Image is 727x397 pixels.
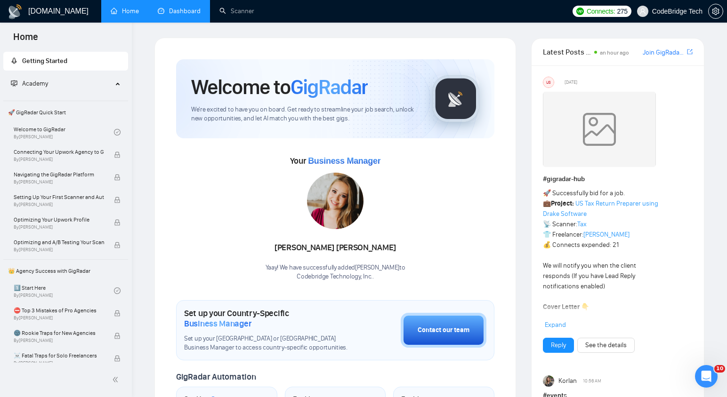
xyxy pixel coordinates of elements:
[587,6,615,16] span: Connects:
[14,202,104,207] span: By [PERSON_NAME]
[14,328,104,338] span: 🌚 Rookie Traps for New Agencies
[576,8,584,15] img: upwork-logo.png
[14,351,104,360] span: ☠️ Fatal Traps for Solo Freelancers
[708,4,723,19] button: setting
[577,338,635,353] button: See the details
[543,303,589,311] strong: Cover Letter 👇
[114,219,121,226] span: lock
[543,92,656,167] img: weqQh+iSagEgQAAAABJRU5ErkJggg==
[158,7,201,15] a: dashboardDashboard
[14,306,104,315] span: ⛔ Top 3 Mistakes of Pro Agencies
[639,8,646,15] span: user
[577,220,587,228] a: Tax
[266,263,405,281] div: Yaay! We have successfully added [PERSON_NAME] to
[112,375,121,384] span: double-left
[551,199,574,207] strong: Project:
[308,156,380,166] span: Business Manager
[219,7,254,15] a: searchScanner
[4,103,127,122] span: 🚀 GigRadar Quick Start
[114,333,121,339] span: lock
[14,179,104,185] span: By [PERSON_NAME]
[600,49,629,56] span: an hour ago
[708,8,723,15] a: setting
[543,174,693,184] h1: # gigradar-hub
[583,377,601,385] span: 10:56 AM
[114,174,121,181] span: lock
[114,355,121,362] span: lock
[551,340,566,350] a: Reply
[4,262,127,280] span: 👑 Agency Success with GigRadar
[3,52,128,71] li: Getting Started
[8,4,23,19] img: logo
[617,6,627,16] span: 275
[6,30,46,50] span: Home
[687,48,693,56] a: export
[114,287,121,294] span: check-circle
[543,375,554,387] img: Korlan
[11,79,48,87] span: Academy
[583,230,630,238] a: [PERSON_NAME]
[111,7,139,15] a: homeHome
[643,48,685,58] a: Join GigRadar Slack Community
[290,156,381,166] span: Your
[114,129,121,135] span: check-circle
[184,318,251,329] span: Business Manager
[266,272,405,281] p: Codebridge Technology, Inc. .
[14,360,104,366] span: By [PERSON_NAME]
[14,247,104,253] span: By [PERSON_NAME]
[14,192,104,202] span: Setting Up Your First Scanner and Auto-Bidder
[114,151,121,158] span: lock
[709,8,723,15] span: setting
[401,313,486,348] button: Contact our team
[114,310,121,317] span: lock
[184,334,354,352] span: Set up your [GEOGRAPHIC_DATA] or [GEOGRAPHIC_DATA] Business Manager to access country-specific op...
[191,105,417,123] span: We're excited to have you on board. Get ready to streamline your job search, unlock new opportuni...
[714,365,725,373] span: 10
[543,46,591,58] span: Latest Posts from the GigRadar Community
[114,197,121,203] span: lock
[545,321,566,329] span: Expand
[14,147,104,157] span: Connecting Your Upwork Agency to GigRadar
[14,315,104,321] span: By [PERSON_NAME]
[14,338,104,343] span: By [PERSON_NAME]
[191,74,368,100] h1: Welcome to
[291,74,368,100] span: GigRadar
[11,57,17,64] span: rocket
[22,79,48,87] span: Academy
[184,308,354,329] h1: Set up your Country-Specific
[14,170,104,179] span: Navigating the GigRadar Platform
[418,325,469,335] div: Contact our team
[14,215,104,224] span: Optimizing Your Upwork Profile
[307,173,363,229] img: 1686179495276-90.jpg
[14,280,114,301] a: 1️⃣ Start HereBy[PERSON_NAME]
[14,122,114,143] a: Welcome to GigRadarBy[PERSON_NAME]
[543,199,658,218] a: US Tax Return Preparer using Drake Software
[266,240,405,256] div: [PERSON_NAME] [PERSON_NAME]
[11,80,17,87] span: fund-projection-screen
[176,372,256,382] span: GigRadar Automation
[543,77,554,87] div: US
[585,340,627,350] a: See the details
[22,57,67,65] span: Getting Started
[565,78,577,87] span: [DATE]
[114,242,121,248] span: lock
[14,224,104,230] span: By [PERSON_NAME]
[14,238,104,247] span: Optimizing and A/B Testing Your Scanner for Better Results
[432,75,479,122] img: gigradar-logo.png
[14,157,104,162] span: By [PERSON_NAME]
[695,365,718,388] iframe: Intercom live chat
[558,376,577,386] span: Korlan
[543,338,574,353] button: Reply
